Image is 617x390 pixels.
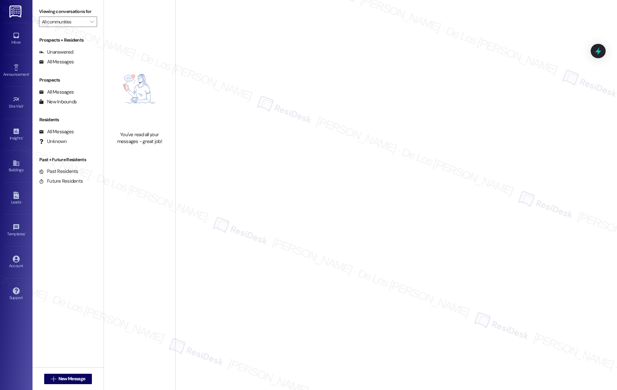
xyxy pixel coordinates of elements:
label: Viewing conversations for [39,6,97,17]
div: Unanswered [39,49,73,56]
div: All Messages [39,58,74,65]
div: Residents [32,116,104,123]
span: New Message [58,375,85,382]
div: Past Residents [39,168,78,175]
button: New Message [44,374,92,384]
i:  [51,376,56,382]
a: Templates • [3,222,29,239]
span: • [22,135,23,139]
img: empty-state [111,50,168,128]
a: Support [3,285,29,303]
div: Future Residents [39,178,83,185]
a: Site Visit • [3,94,29,111]
a: Inbox [3,30,29,47]
i:  [90,19,94,24]
span: • [29,71,30,76]
div: All Messages [39,89,74,96]
a: Account [3,253,29,271]
div: Prospects [32,77,104,84]
img: ResiDesk Logo [9,6,23,18]
div: New Inbounds [39,98,77,105]
span: • [23,103,24,108]
span: • [25,231,26,235]
input: All communities [42,17,87,27]
div: Prospects + Residents [32,37,104,44]
div: All Messages [39,128,74,135]
a: Leads [3,190,29,207]
a: Insights • [3,126,29,143]
a: Buildings [3,158,29,175]
div: Unknown [39,138,67,145]
div: Past + Future Residents [32,156,104,163]
div: You've read all your messages - great job! [111,131,168,145]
